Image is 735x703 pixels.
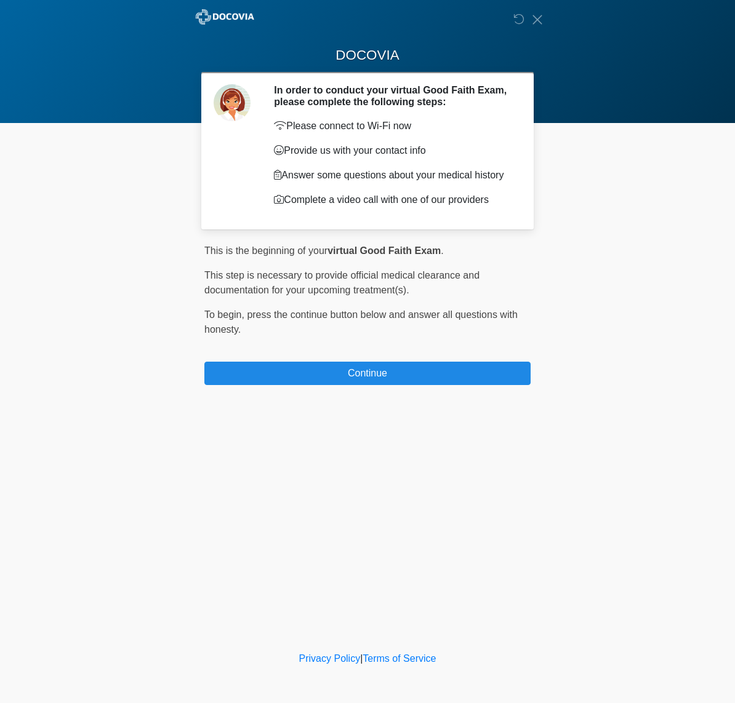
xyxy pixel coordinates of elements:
[204,362,531,385] button: Continue
[441,245,443,256] span: .
[363,653,436,664] a: Terms of Service
[274,193,512,207] p: Complete a video call with one of our providers
[195,44,540,67] h1: DOCOVIA
[204,270,480,295] span: This step is necessary to provide official medical clearance and documentation for your upcoming ...
[214,84,251,121] img: Agent Avatar
[299,653,361,664] a: Privacy Policy
[204,309,518,335] span: press the continue button below and answer all questions with honesty.
[274,84,512,108] h2: In order to conduct your virtual Good Faith Exam, please complete the following steps:
[274,119,512,133] p: Please connect to Wi-Fi now
[327,245,441,256] strong: virtual Good Faith Exam
[274,168,512,183] p: Answer some questions about your medical history
[360,653,363,664] a: |
[204,309,247,320] span: To begin,
[204,245,327,256] span: This is the beginning of your
[192,9,258,25] img: ABC Med Spa- GFEase Logo
[274,143,512,158] p: Provide us with your contact info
